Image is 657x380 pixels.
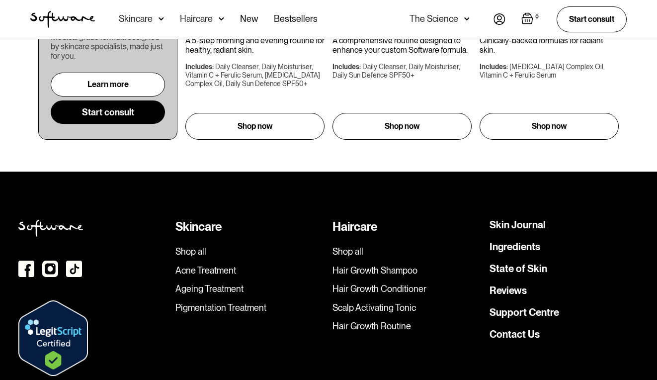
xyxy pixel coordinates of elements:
[385,120,420,132] p: Shop now
[175,302,325,313] a: Pigmentation Treatment
[51,32,165,61] div: Medical grade formula designed by skincare specialists, made just for you.
[490,329,540,339] a: Contact Us
[219,14,224,24] img: arrow down
[175,284,325,294] a: Ageing Treatment
[332,321,482,332] a: Hair Growth Routine
[332,63,460,79] div: Daily Cleanser, Daily Moisturiser, Daily Sun Defence SPF50+
[30,11,95,28] a: home
[185,63,214,71] div: Includes:
[18,261,34,277] img: Facebook icon
[42,261,58,277] img: instagram icon
[18,300,88,376] img: Verify Approval for www.skin.software
[30,11,95,28] img: Software Logo
[332,265,482,276] a: Hair Growth Shampoo
[175,265,325,276] a: Acne Treatment
[490,285,527,295] a: Reviews
[332,302,482,313] a: Scalp Activating Tonic
[175,246,325,257] a: Shop all
[480,36,619,55] p: Clinically-backed formulas for radiant skin.
[51,73,165,96] a: Learn more
[480,63,605,79] div: [MEDICAL_DATA] Complex Oil, Vitamin C + Ferulic Serum
[490,264,547,274] a: State of Skin
[51,100,165,124] a: Start consult
[18,334,88,342] a: Verify LegitScript Approval for www.skin.software
[410,14,458,24] div: The Science
[159,14,164,24] img: arrow down
[332,284,482,294] a: Hair Growth Conditioner
[332,36,472,55] p: A comprehensive routine designed to enhance your custom Software formula.
[557,6,627,32] a: Start consult
[175,220,325,234] div: Skincare
[533,12,541,21] div: 0
[119,14,153,24] div: Skincare
[18,220,83,237] img: Softweare logo
[532,120,567,132] p: Shop now
[480,63,508,71] div: Includes:
[464,14,470,24] img: arrow down
[490,220,546,230] a: Skin Journal
[185,63,320,88] div: Daily Cleanser, Daily Moisturiser, Vitamin C + Ferulic Serum, [MEDICAL_DATA] Complex Oil, Daily S...
[185,36,325,55] p: A 5-step morning and evening routine for healthy, radiant skin.
[521,12,541,26] a: Open empty cart
[332,220,482,234] div: Haircare
[66,261,82,277] img: TikTok Icon
[87,80,129,89] div: Learn more
[238,120,273,132] p: Shop now
[490,307,559,317] a: Support Centre
[332,246,482,257] a: Shop all
[332,63,361,71] div: Includes:
[180,14,213,24] div: Haircare
[490,242,540,252] a: Ingredients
